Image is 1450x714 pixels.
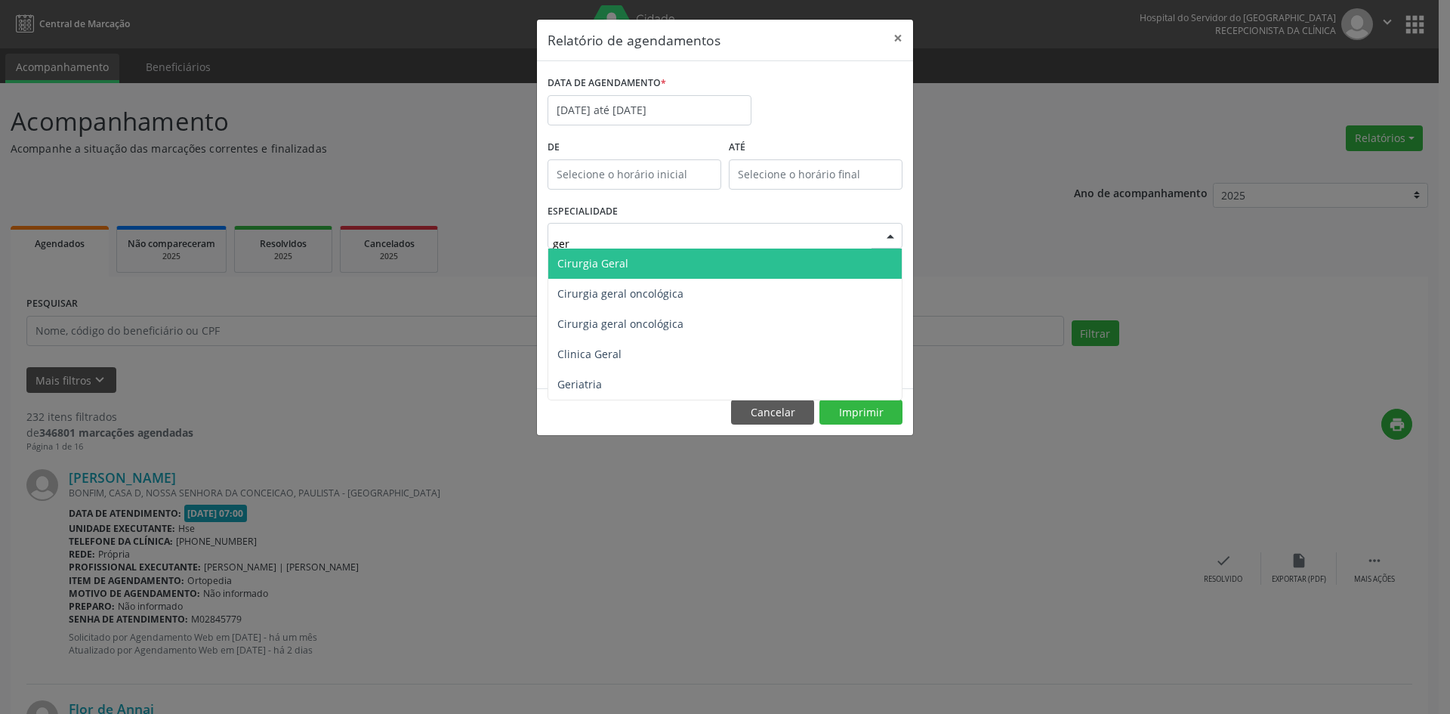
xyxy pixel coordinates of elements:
[731,400,814,425] button: Cancelar
[557,256,628,270] span: Cirurgia Geral
[819,400,902,425] button: Imprimir
[883,20,913,57] button: Close
[553,228,872,258] input: Seleciona uma especialidade
[557,377,602,391] span: Geriatria
[557,317,683,331] span: Cirurgia geral oncológica
[729,159,902,190] input: Selecione o horário final
[557,286,683,301] span: Cirurgia geral oncológica
[548,72,666,95] label: DATA DE AGENDAMENTO
[548,200,618,224] label: ESPECIALIDADE
[729,136,902,159] label: ATÉ
[548,30,720,50] h5: Relatório de agendamentos
[548,136,721,159] label: De
[557,347,622,361] span: Clinica Geral
[548,159,721,190] input: Selecione o horário inicial
[548,95,751,125] input: Selecione uma data ou intervalo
